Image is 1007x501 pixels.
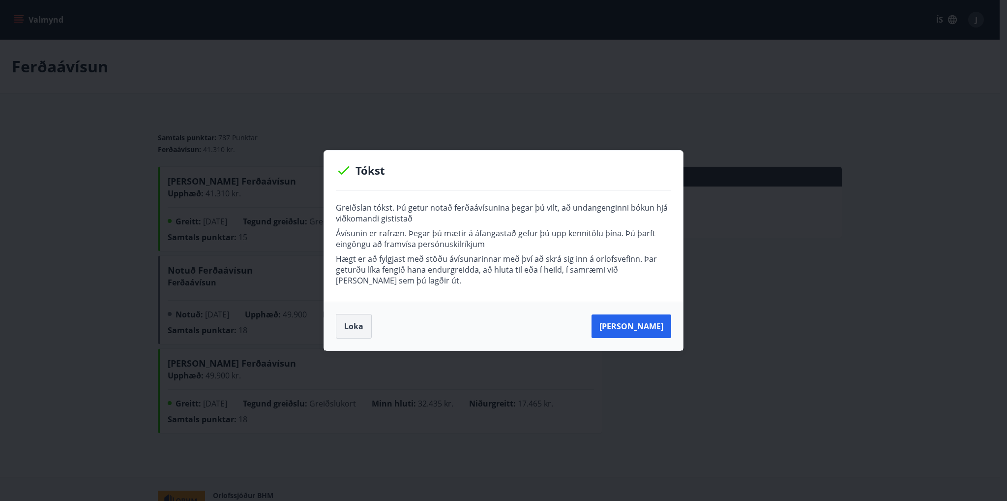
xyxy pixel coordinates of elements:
button: Loka [336,314,372,339]
p: Ávísunin er rafræn. Þegar þú mætir á áfangastað gefur þú upp kennitölu þína. Þú þarft eingöngu að... [336,228,671,250]
button: [PERSON_NAME] [592,314,671,338]
p: Tókst [336,162,671,178]
p: Hægt er að fylgjast með stöðu ávísunarinnar með því að skrá sig inn á orlofsvefinn. Þar geturðu l... [336,253,671,286]
p: Greiðslan tókst. Þú getur notað ferðaávísunina þegar þú vilt, að undangenginni bókun hjá viðkoman... [336,202,671,224]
